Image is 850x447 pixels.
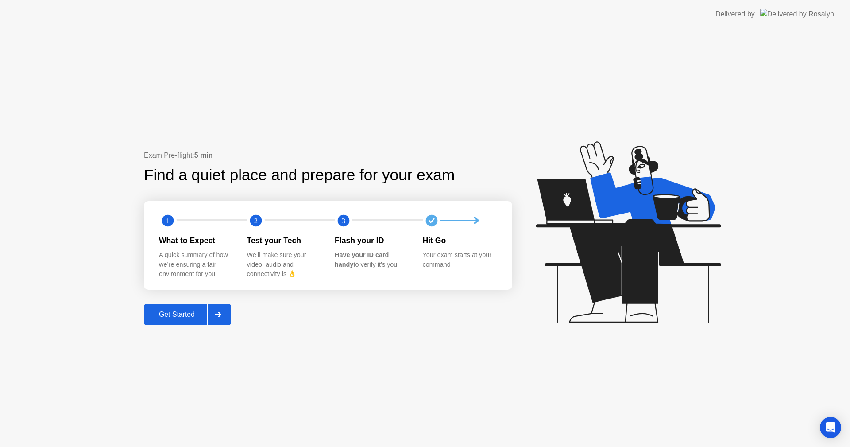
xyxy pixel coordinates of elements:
text: 3 [342,216,345,225]
div: What to Expect [159,235,233,246]
div: Open Intercom Messenger [820,417,841,438]
div: Get Started [147,311,207,319]
div: Exam Pre-flight: [144,150,512,161]
img: Delivered by Rosalyn [760,9,834,19]
div: Your exam starts at your command [423,250,497,269]
button: Get Started [144,304,231,325]
text: 1 [166,216,170,225]
b: 5 min [194,152,213,159]
div: Delivered by [715,9,755,19]
div: Test your Tech [247,235,321,246]
div: We’ll make sure your video, audio and connectivity is 👌 [247,250,321,279]
div: A quick summary of how we’re ensuring a fair environment for you [159,250,233,279]
div: Hit Go [423,235,497,246]
div: Find a quiet place and prepare for your exam [144,163,456,187]
b: Have your ID card handy [335,251,389,268]
div: to verify it’s you [335,250,409,269]
text: 2 [254,216,257,225]
div: Flash your ID [335,235,409,246]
